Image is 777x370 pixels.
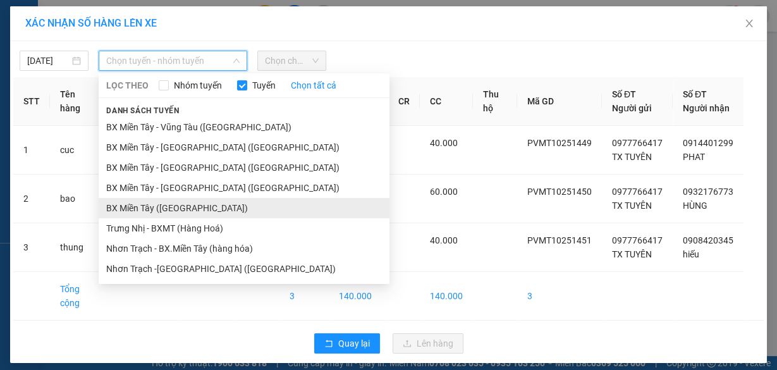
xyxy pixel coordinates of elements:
span: XÁC NHẬN SỐ HÀNG LÊN XE [25,17,157,29]
span: 0977766417 [612,187,663,197]
li: BX Miền Tây - [GEOGRAPHIC_DATA] ([GEOGRAPHIC_DATA]) [99,157,389,178]
span: PVMT10251451 [527,235,592,245]
a: Chọn tất cả [291,78,336,92]
td: thung [50,223,106,272]
span: Số ĐT [612,89,636,99]
span: TX TUYÊN [612,200,652,211]
span: 0908420345 [683,235,733,245]
th: CR [388,77,420,126]
span: close [744,18,754,28]
td: bao [50,175,106,223]
td: 140.000 [329,272,388,321]
span: Nhóm tuyến [169,78,227,92]
td: Tổng cộng [50,272,106,321]
li: Trưng Nhị - BXMT (Hàng Hoá) [99,218,389,238]
button: rollbackQuay lại [314,333,380,354]
span: 40.000 [430,235,458,245]
td: 3 [279,272,328,321]
li: BX Miền Tây ([GEOGRAPHIC_DATA]) [99,198,389,218]
span: Chọn chuyến [265,51,319,70]
div: HANG NGOAI [108,11,217,41]
div: 0908420345 [108,56,217,74]
span: PHU MY [126,74,197,96]
span: Người nhận [683,103,730,113]
span: 60.000 [430,187,458,197]
th: Tên hàng [50,77,106,126]
span: Nhận: [108,12,138,25]
div: 0977766417 [11,56,99,74]
span: PHAT [683,152,705,162]
td: 1 [13,126,50,175]
td: cuc [50,126,106,175]
span: down [233,57,240,65]
th: Mã GD [517,77,602,126]
span: rollback [324,339,333,349]
div: 0773998393 phuoc [11,74,99,104]
span: LỌC THEO [106,78,149,92]
span: 0977766417 [612,235,663,245]
div: TX TUYÊN [11,41,99,56]
span: 0932176773 [683,187,733,197]
input: 11/10/2025 [27,54,70,68]
span: 40.000 [430,138,458,148]
li: Nhơn Trạch - BX.Miền Tây (hàng hóa) [99,238,389,259]
th: STT [13,77,50,126]
span: Gửi: [11,12,30,25]
td: 3 [13,223,50,272]
td: 2 [13,175,50,223]
span: Quay lại [338,336,370,350]
span: Người gửi [612,103,652,113]
button: uploadLên hàng [393,333,463,354]
span: PVMT10251450 [527,187,592,197]
th: CC [420,77,473,126]
span: Chọn tuyến - nhóm tuyến [106,51,240,70]
span: PVMT10251449 [527,138,592,148]
span: DĐ: [108,81,126,94]
td: 140.000 [420,272,473,321]
td: 3 [517,272,602,321]
li: BX Miền Tây - [GEOGRAPHIC_DATA] ([GEOGRAPHIC_DATA]) [99,178,389,198]
span: Số ĐT [683,89,707,99]
span: HÙNG [683,200,707,211]
span: Danh sách tuyến [99,105,187,116]
li: BX Miền Tây - Vũng Tàu ([GEOGRAPHIC_DATA]) [99,117,389,137]
li: BX Miền Tây - [GEOGRAPHIC_DATA] ([GEOGRAPHIC_DATA]) [99,137,389,157]
span: 0977766417 [612,138,663,148]
button: Close [731,6,767,42]
li: Nhơn Trạch -[GEOGRAPHIC_DATA] ([GEOGRAPHIC_DATA]) [99,259,389,279]
th: Thu hộ [473,77,517,126]
div: hiếu [108,41,217,56]
div: PV Miền Tây [11,11,99,41]
span: TX TUYÊN [612,249,652,259]
span: hiếu [683,249,699,259]
span: TX TUYÊN [612,152,652,162]
span: 0914401299 [683,138,733,148]
span: Tuyến [247,78,281,92]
